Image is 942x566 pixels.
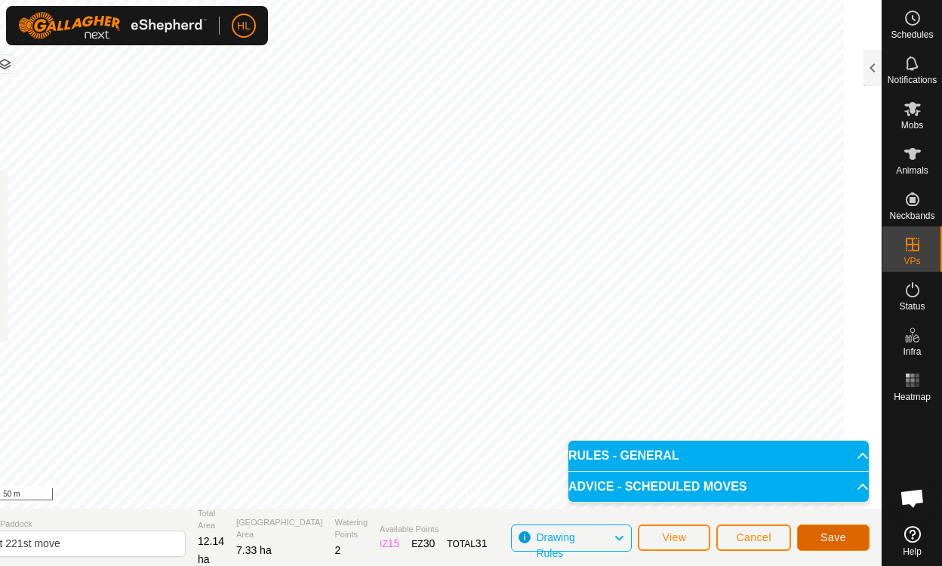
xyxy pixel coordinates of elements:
[380,523,487,536] span: Available Points
[638,524,710,551] button: View
[820,531,846,543] span: Save
[536,531,574,559] span: Drawing Rules
[891,30,933,39] span: Schedules
[903,347,921,356] span: Infra
[797,524,870,551] button: Save
[476,537,488,549] span: 31
[901,121,923,130] span: Mobs
[568,472,869,502] p-accordion-header: ADVICE - SCHEDULED MOVES
[423,537,436,549] span: 30
[236,516,323,541] span: [GEOGRAPHIC_DATA] Area
[198,507,224,532] span: Total Area
[198,535,224,565] span: 12.14 ha
[380,536,399,552] div: IZ
[716,524,791,551] button: Cancel
[362,489,419,503] a: Privacy Policy
[899,302,925,311] span: Status
[18,12,207,39] img: Gallagher Logo
[437,489,482,503] a: Contact Us
[447,536,487,552] div: TOTAL
[388,537,400,549] span: 15
[894,392,931,401] span: Heatmap
[896,166,928,175] span: Animals
[904,257,920,266] span: VPs
[662,531,686,543] span: View
[568,481,747,493] span: ADVICE - SCHEDULED MOVES
[890,475,935,521] div: Open chat
[411,536,435,552] div: EZ
[237,18,251,34] span: HL
[736,531,771,543] span: Cancel
[568,441,869,471] p-accordion-header: RULES - GENERAL
[335,544,341,556] span: 2
[236,544,272,556] span: 7.33 ha
[889,211,934,220] span: Neckbands
[568,450,679,462] span: RULES - GENERAL
[888,75,937,85] span: Notifications
[903,547,922,556] span: Help
[335,516,368,541] span: Watering Points
[882,520,942,562] a: Help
